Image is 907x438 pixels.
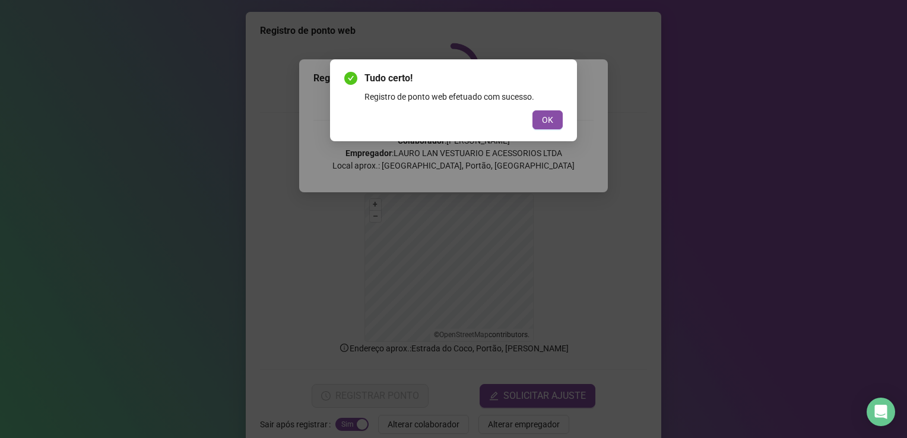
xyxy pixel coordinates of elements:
span: check-circle [344,72,357,85]
div: Open Intercom Messenger [867,398,895,426]
button: OK [532,110,563,129]
div: Registro de ponto web efetuado com sucesso. [364,90,563,103]
span: Tudo certo! [364,71,563,85]
span: OK [542,113,553,126]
